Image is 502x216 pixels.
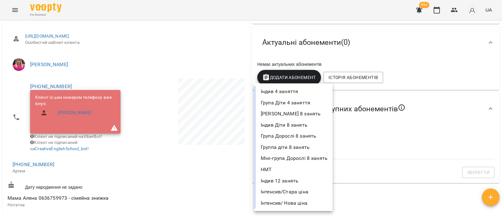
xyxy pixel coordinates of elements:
li: Індив 4 заняття [254,86,333,97]
li: Група Діти 4 заняття [254,97,333,108]
li: НМТ [254,164,333,175]
li: Індив Діти 8 занять [254,119,333,131]
li: Інтенсив/Стара ціна [254,186,333,198]
li: Міні-група Дорослі 8 занять [254,153,333,164]
li: [PERSON_NAME] 8 занять [254,108,333,119]
li: Інтенсив/ Нова ціна [254,198,333,209]
li: Группа діти 8 занять [254,142,333,153]
li: Індив 12 занять [254,175,333,187]
li: Група Дорослі 8 занять [254,130,333,142]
